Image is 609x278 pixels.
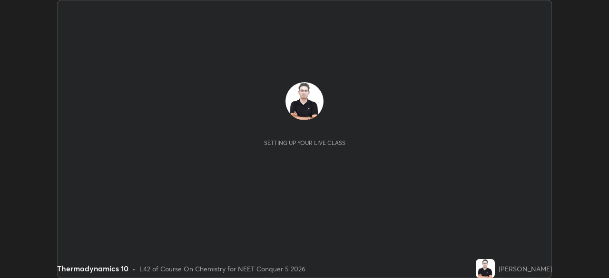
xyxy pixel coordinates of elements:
[264,139,345,146] div: Setting up your live class
[57,263,128,274] div: Thermodynamics 10
[476,259,495,278] img: 07289581f5164c24b1d22cb8169adb0f.jpg
[132,264,136,274] div: •
[139,264,305,274] div: L42 of Course On Chemistry for NEET Conquer 5 2026
[499,264,552,274] div: [PERSON_NAME]
[285,82,324,120] img: 07289581f5164c24b1d22cb8169adb0f.jpg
